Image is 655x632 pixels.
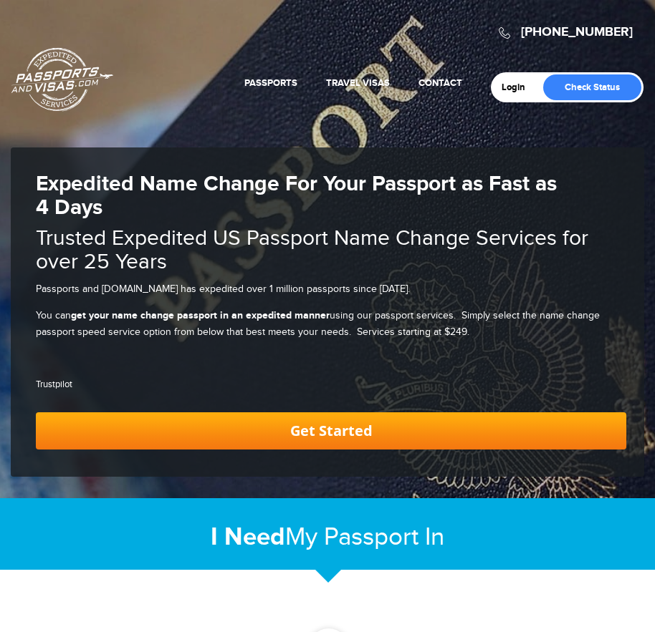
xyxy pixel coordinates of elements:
[36,412,626,449] a: Get Started
[326,77,390,89] a: Travel Visas
[36,227,626,274] h2: Trusted Expedited US Passport Name Change Services for over 25 Years
[211,522,285,553] strong: I Need
[36,171,557,220] strong: Expedited Name Change For Your Passport as Fast as 4 Days
[36,308,626,340] p: You can using our passport services. Simply select the name change passport speed service option ...
[36,379,72,390] a: Trustpilot
[36,281,626,297] p: Passports and [DOMAIN_NAME] has expedited over 1 million passports since [DATE].
[11,522,644,553] h2: My
[244,77,297,89] a: Passports
[521,24,633,40] a: [PHONE_NUMBER]
[419,77,462,89] a: Contact
[324,522,444,552] span: Passport In
[11,47,113,112] a: Passports & [DOMAIN_NAME]
[543,74,641,100] a: Check Status
[502,82,535,93] a: Login
[71,309,330,321] strong: get your name change passport in an expedited manner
